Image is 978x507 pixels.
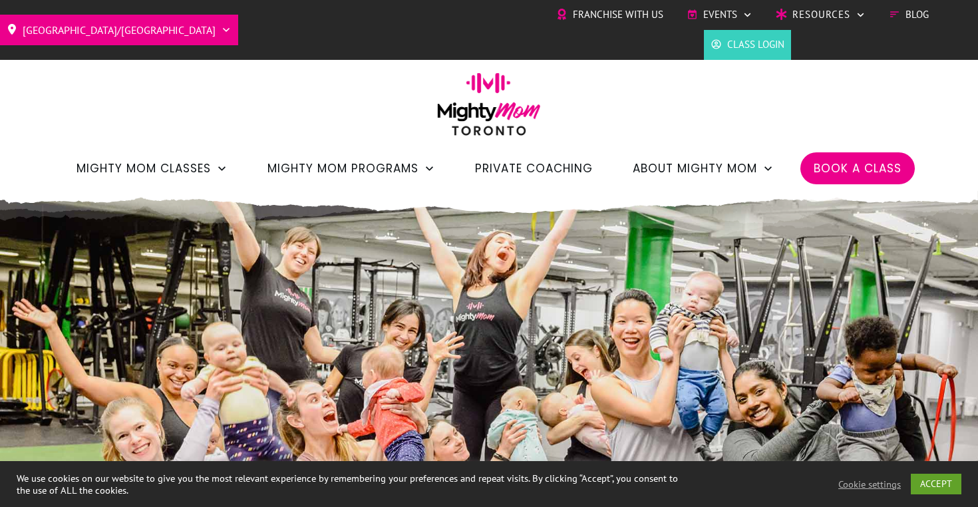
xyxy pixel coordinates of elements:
[430,73,548,145] img: mightymom-logo-toronto
[573,5,663,25] span: Franchise with Us
[633,157,774,180] a: About Mighty Mom
[556,5,663,25] a: Franchise with Us
[633,157,757,180] span: About Mighty Mom
[838,478,901,490] a: Cookie settings
[267,157,418,180] span: Mighty Mom Programs
[77,157,211,180] span: Mighty Mom Classes
[889,5,929,25] a: Blog
[727,35,784,55] span: Class Login
[905,5,929,25] span: Blog
[17,472,678,496] div: We use cookies on our website to give you the most relevant experience by remembering your prefer...
[7,19,232,41] a: [GEOGRAPHIC_DATA]/[GEOGRAPHIC_DATA]
[267,157,435,180] a: Mighty Mom Programs
[776,5,866,25] a: Resources
[711,35,784,55] a: Class Login
[77,157,228,180] a: Mighty Mom Classes
[687,5,752,25] a: Events
[911,474,961,494] a: ACCEPT
[792,5,850,25] span: Resources
[703,5,737,25] span: Events
[23,19,216,41] span: [GEOGRAPHIC_DATA]/[GEOGRAPHIC_DATA]
[475,157,593,180] a: Private Coaching
[814,157,901,180] a: Book a Class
